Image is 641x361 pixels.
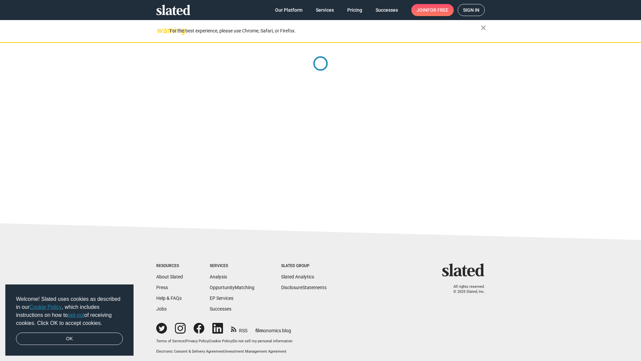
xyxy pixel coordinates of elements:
[463,4,479,16] span: Sign in
[156,339,185,343] a: Terms of Service
[186,339,209,343] a: Privacy Policy
[210,339,232,343] a: Cookie Policy
[255,322,291,334] a: filmonomics blog
[342,4,368,16] a: Pricing
[231,324,247,334] a: RSS
[16,295,123,327] span: Welcome! Slated uses cookies as described in our , which includes instructions on how to of recei...
[156,295,182,301] a: Help & FAQs
[270,4,308,16] a: Our Platform
[224,349,225,354] span: |
[157,26,165,34] mat-icon: warning
[347,4,362,16] span: Pricing
[210,306,231,312] a: Successes
[5,284,134,356] div: cookieconsent
[156,306,167,312] a: Jobs
[370,4,403,16] a: Successes
[458,4,485,16] a: Sign in
[210,274,227,279] a: Analysis
[68,312,84,318] a: opt-out
[209,339,210,343] span: |
[225,349,286,354] a: Investment Management Agreement
[156,349,224,354] a: Electronic Consent & Delivery Agreement
[170,26,481,35] div: For the best experience, please use Chrome, Safari, or Firefox.
[233,339,292,344] button: Do not sell my personal information
[156,285,168,290] a: Press
[281,285,327,290] a: DisclosureStatements
[255,328,263,333] span: film
[376,4,398,16] span: Successes
[156,263,183,269] div: Resources
[316,4,334,16] span: Services
[156,274,183,279] a: About Slated
[210,285,254,290] a: OpportunityMatching
[185,339,186,343] span: |
[281,274,314,279] a: Slated Analytics
[232,339,233,343] span: |
[411,4,454,16] a: Joinfor free
[417,4,448,16] span: Join
[29,304,62,310] a: Cookie Policy
[446,284,485,294] p: All rights reserved. © 2025 Slated, Inc.
[210,263,254,269] div: Services
[479,24,487,32] mat-icon: close
[16,333,123,345] a: dismiss cookie message
[275,4,302,16] span: Our Platform
[281,263,327,269] div: Slated Group
[310,4,339,16] a: Services
[210,295,233,301] a: EP Services
[427,4,448,16] span: for free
